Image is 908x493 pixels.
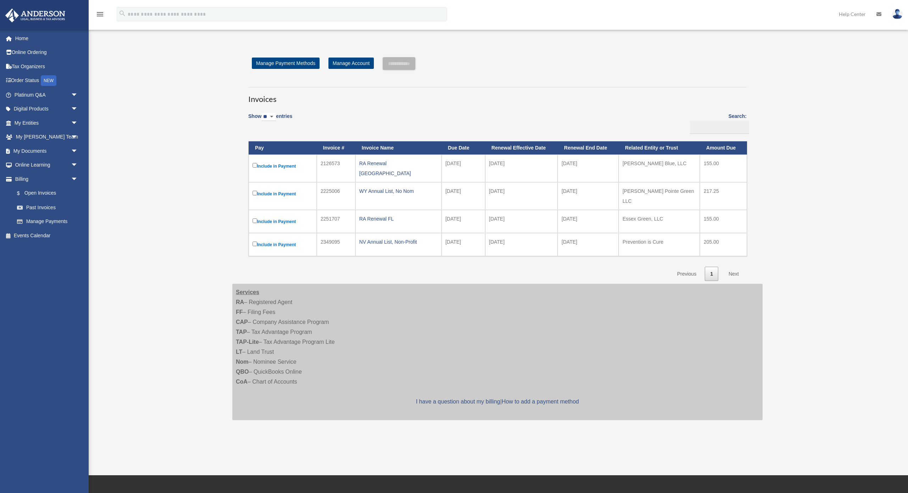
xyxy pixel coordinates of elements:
td: [DATE] [558,233,619,256]
th: Renewal Effective Date: activate to sort column ascending [485,141,558,155]
a: Manage Payment Methods [252,58,320,69]
span: arrow_drop_down [71,172,85,186]
input: Include in Payment [253,163,257,168]
th: Due Date: activate to sort column ascending [442,141,485,155]
td: [DATE] [442,155,485,182]
a: My [PERSON_NAME] Teamarrow_drop_down [5,130,89,144]
a: Online Ordering [5,45,89,60]
a: Previous [672,267,702,281]
input: Include in Payment [253,191,257,195]
td: 2126573 [317,155,355,182]
a: menu [96,12,104,18]
strong: TAP-Lite [236,339,259,345]
td: [DATE] [485,182,558,210]
td: [DATE] [558,210,619,233]
label: Search: [687,112,747,134]
td: [DATE] [442,233,485,256]
td: [DATE] [485,210,558,233]
a: 1 [705,267,718,281]
div: RA Renewal FL [359,214,438,224]
td: [DATE] [558,182,619,210]
td: 2251707 [317,210,355,233]
i: menu [96,10,104,18]
strong: Nom [236,359,249,365]
span: arrow_drop_down [71,88,85,102]
a: How to add a payment method [502,399,579,405]
select: Showentries [261,113,276,121]
strong: LT [236,349,242,355]
a: $Open Invoices [10,186,82,201]
th: Invoice #: activate to sort column ascending [317,141,355,155]
label: Include in Payment [253,189,313,198]
td: [PERSON_NAME] Pointe Green LLC [619,182,700,210]
a: Past Invoices [10,200,85,215]
strong: Services [236,289,259,295]
td: [DATE] [442,210,485,233]
td: Essex Green, LLC [619,210,700,233]
strong: CoA [236,379,248,385]
a: Tax Organizers [5,59,89,74]
strong: RA [236,299,244,305]
td: [DATE] [485,155,558,182]
a: I have a question about my billing [416,399,500,405]
td: 2225006 [317,182,355,210]
span: arrow_drop_down [71,116,85,130]
td: 2349095 [317,233,355,256]
a: Events Calendar [5,228,89,243]
strong: FF [236,309,243,315]
input: Include in Payment [253,242,257,246]
td: 155.00 [700,155,747,182]
strong: QBO [236,369,249,375]
span: arrow_drop_down [71,130,85,145]
a: Billingarrow_drop_down [5,172,85,186]
label: Show entries [248,112,292,128]
div: NEW [41,75,56,86]
span: arrow_drop_down [71,102,85,117]
input: Search: [690,121,749,134]
label: Include in Payment [253,240,313,249]
span: $ [21,189,24,198]
td: 217.25 [700,182,747,210]
div: RA Renewal [GEOGRAPHIC_DATA] [359,158,438,178]
div: – Registered Agent – Filing Fees – Company Assistance Program – Tax Advantage Program – Tax Advan... [232,284,763,420]
p: | [236,397,759,407]
td: [DATE] [442,182,485,210]
img: User Pic [892,9,903,19]
label: Include in Payment [253,217,313,226]
th: Amount Due: activate to sort column ascending [700,141,747,155]
td: [PERSON_NAME] Blue, LLC [619,155,700,182]
strong: TAP [236,329,247,335]
a: Home [5,31,89,45]
input: Include in Payment [253,218,257,223]
td: [DATE] [485,233,558,256]
span: arrow_drop_down [71,158,85,173]
strong: CAP [236,319,248,325]
td: Prevention is Cure [619,233,700,256]
a: Platinum Q&Aarrow_drop_down [5,88,89,102]
a: My Documentsarrow_drop_down [5,144,89,158]
div: WY Annual List, No Nom [359,186,438,196]
th: Renewal End Date: activate to sort column ascending [558,141,619,155]
th: Pay: activate to sort column descending [249,141,317,155]
div: NV Annual List, Non-Profit [359,237,438,247]
th: Invoice Name: activate to sort column ascending [355,141,442,155]
h3: Invoices [248,87,747,105]
a: Next [723,267,744,281]
td: 155.00 [700,210,747,233]
a: Manage Payments [10,215,85,229]
td: [DATE] [558,155,619,182]
label: Include in Payment [253,162,313,170]
img: Anderson Advisors Platinum Portal [3,9,67,22]
a: My Entitiesarrow_drop_down [5,116,89,130]
span: arrow_drop_down [71,144,85,158]
a: Manage Account [328,58,374,69]
a: Online Learningarrow_drop_down [5,158,89,172]
a: Digital Productsarrow_drop_down [5,102,89,116]
i: search [118,10,126,17]
a: Order StatusNEW [5,74,89,88]
th: Related Entity or Trust: activate to sort column ascending [619,141,700,155]
td: 205.00 [700,233,747,256]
